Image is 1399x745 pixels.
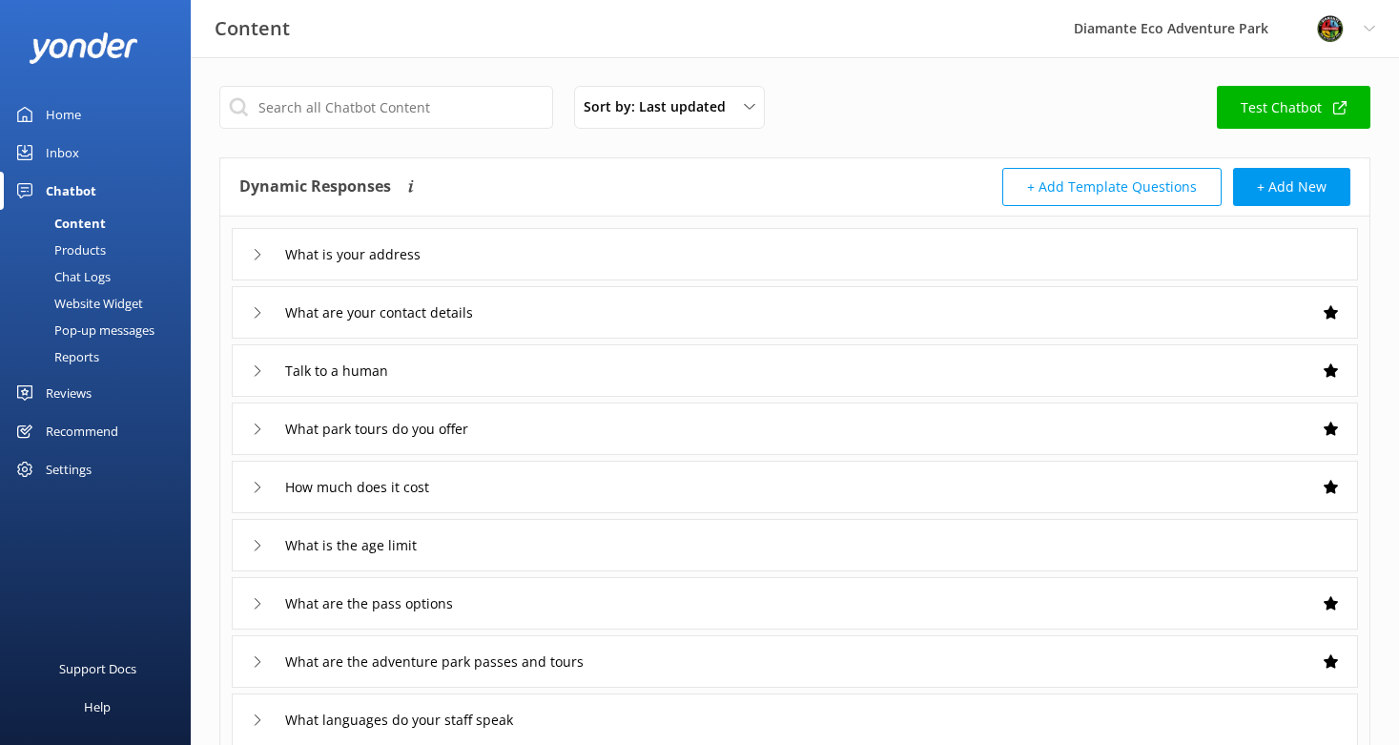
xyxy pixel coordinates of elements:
div: Recommend [46,412,118,450]
a: Pop-up messages [11,317,191,343]
div: Reports [11,343,99,370]
div: Website Widget [11,290,143,317]
div: Products [11,237,106,263]
a: Website Widget [11,290,191,317]
div: Help [84,688,111,726]
div: Content [11,210,106,237]
span: Sort by: Last updated [584,96,737,117]
div: Chat Logs [11,263,111,290]
a: Test Chatbot [1217,86,1370,129]
h4: Dynamic Responses [239,168,391,206]
h3: Content [215,13,290,44]
button: + Add Template Questions [1002,168,1222,206]
img: 831-1756915225.png [1316,14,1345,43]
a: Chat Logs [11,263,191,290]
a: Products [11,237,191,263]
input: Search all Chatbot Content [219,86,553,129]
a: Content [11,210,191,237]
div: Support Docs [59,650,136,688]
div: Inbox [46,134,79,172]
a: Reports [11,343,191,370]
div: Settings [46,450,92,488]
div: Home [46,95,81,134]
div: Reviews [46,374,92,412]
button: + Add New [1233,168,1350,206]
div: Chatbot [46,172,96,210]
div: Pop-up messages [11,317,154,343]
img: yonder-white-logo.png [29,32,138,64]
